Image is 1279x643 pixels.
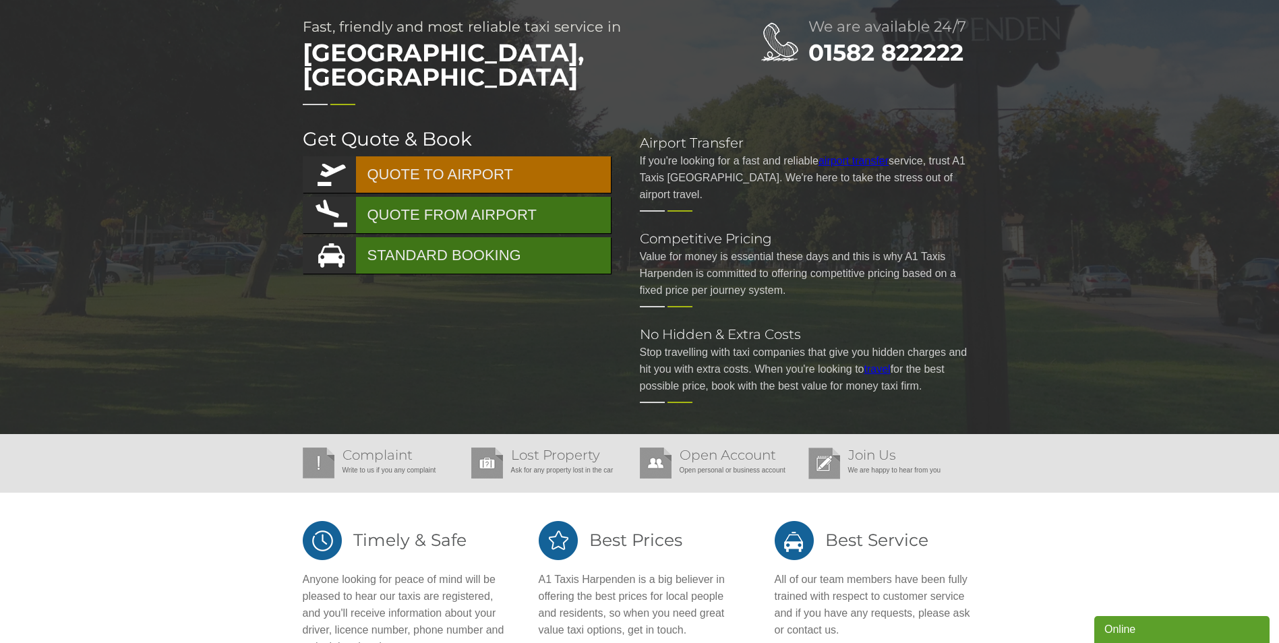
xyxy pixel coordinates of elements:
h2: Best Service [775,520,977,561]
span: [GEOGRAPHIC_DATA], [GEOGRAPHIC_DATA] [303,34,707,96]
h2: Airport Transfer [640,136,977,150]
h2: Timely & Safe [303,520,505,561]
a: Open Account [680,447,776,463]
img: Join Us [808,448,840,479]
a: Join Us [848,447,896,463]
p: All of our team members have been fully trained with respect to customer service and if you have ... [775,571,977,638]
img: Complaint [303,448,334,479]
img: Open Account [640,448,672,479]
h2: Competitive Pricing [640,232,977,245]
a: 01582 822222 [808,38,963,67]
iframe: chat widget [1094,613,1272,643]
h2: No Hidden & Extra Costs [640,328,977,341]
h1: Fast, friendly and most reliable taxi service in [303,20,707,96]
p: Open personal or business account [640,462,802,479]
p: Value for money is essential these days and this is why A1 Taxis Harpenden is committed to offeri... [640,248,977,299]
a: QUOTE TO AIRPORT [303,156,611,193]
img: Lost Property [471,448,503,479]
p: We are happy to hear from you [808,462,970,479]
p: Write to us if you any complaint [303,462,465,479]
h2: Get Quote & Book [303,129,613,148]
p: A1 Taxis Harpenden is a big believer in offering the best prices for local people and residents, ... [539,571,741,638]
a: Lost Property [511,447,600,463]
p: Stop travelling with taxi companies that give you hidden charges and hit you with extra costs. Wh... [640,344,977,394]
p: If you're looking for a fast and reliable service, trust A1 Taxis [GEOGRAPHIC_DATA]. We're here t... [640,152,977,203]
h2: Best Prices [539,520,741,561]
h2: We are available 24/7 [808,20,977,34]
a: airport transfer [819,155,889,166]
a: QUOTE FROM AIRPORT [303,197,611,233]
a: STANDARD BOOKING [303,237,611,274]
p: Ask for any property lost in the car [471,462,633,479]
a: travel [864,363,891,375]
a: Complaint [343,447,413,463]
